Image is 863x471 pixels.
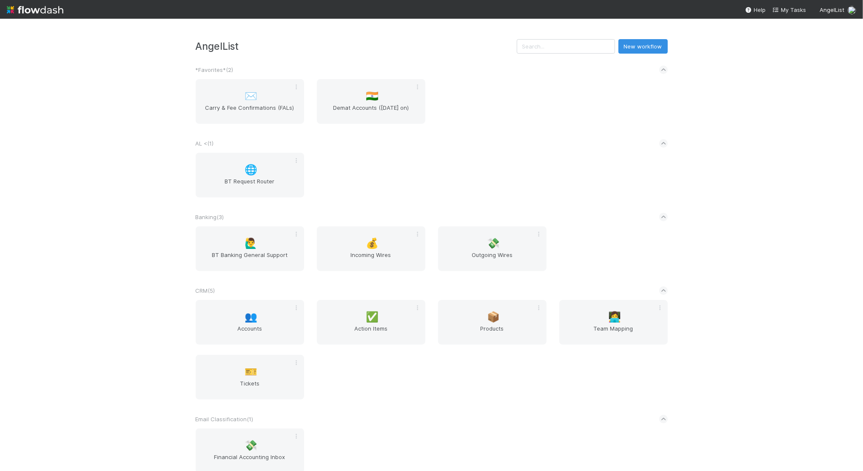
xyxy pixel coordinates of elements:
[245,440,257,451] span: 💸
[487,238,500,249] span: 💸
[7,3,63,17] img: logo-inverted-e16ddd16eac7371096b0.svg
[245,164,257,175] span: 🌐
[196,287,215,294] span: CRM ( 5 )
[618,39,668,54] button: New workflow
[441,324,543,341] span: Products
[196,355,304,400] a: 🎫Tickets
[317,226,425,271] a: 💰Incoming Wires
[438,300,547,345] a: 📦Products
[196,40,517,52] h3: AngelList
[199,103,301,120] span: Carry & Fee Confirmations (FALs)
[196,300,304,345] a: 👥Accounts
[317,300,425,345] a: ✅Action Items
[517,39,615,54] input: Search...
[245,366,257,377] span: 🎫
[317,79,425,124] a: 🇮🇳Demat Accounts ([DATE] on)
[820,6,844,13] span: AngelList
[320,251,422,268] span: Incoming Wires
[245,238,257,249] span: 🙋‍♂️
[848,6,856,14] img: avatar_f32b584b-9fa7-42e4-bca2-ac5b6bf32423.png
[441,251,543,268] span: Outgoing Wires
[559,300,668,345] a: 👩‍💻Team Mapping
[487,311,500,323] span: 📦
[199,251,301,268] span: BT Banking General Support
[320,103,422,120] span: Demat Accounts ([DATE] on)
[199,324,301,341] span: Accounts
[745,6,766,14] div: Help
[366,238,379,249] span: 💰
[199,453,301,470] span: Financial Accounting Inbox
[366,91,379,102] span: 🇮🇳
[196,153,304,197] a: 🌐BT Request Router
[196,66,234,73] span: *Favorites* ( 2 )
[320,324,422,341] span: Action Items
[199,177,301,194] span: BT Request Router
[196,140,214,147] span: AL < ( 1 )
[245,91,257,102] span: ✉️
[196,226,304,271] a: 🙋‍♂️BT Banking General Support
[772,6,806,14] a: My Tasks
[772,6,806,13] span: My Tasks
[366,311,379,323] span: ✅
[245,311,257,323] span: 👥
[196,79,304,124] a: ✉️Carry & Fee Confirmations (FALs)
[438,226,547,271] a: 💸Outgoing Wires
[196,416,253,422] span: Email Classification ( 1 )
[608,311,621,323] span: 👩‍💻
[199,379,301,396] span: Tickets
[563,324,664,341] span: Team Mapping
[196,214,224,220] span: Banking ( 3 )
